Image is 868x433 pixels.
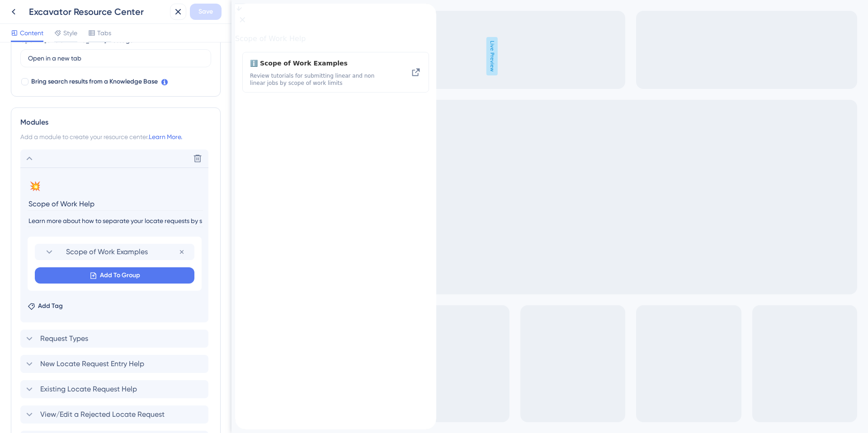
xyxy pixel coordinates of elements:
[66,247,179,257] span: Scope of Work Examples
[63,28,77,38] span: Style
[16,2,87,13] span: Excavator Resources
[100,270,140,281] span: Add To Group
[198,6,213,17] span: Save
[20,133,149,140] span: Add a module to create your resource center.
[35,244,194,260] div: Scope of Work Examples
[28,53,203,63] input: Open in a new tab
[35,267,194,284] button: Add To Group
[20,405,211,424] div: View/Edit a Rejected Locate Request
[40,359,144,369] span: New Locate Request Entry Help
[38,301,63,312] span: Add Tag
[20,117,211,128] div: Modules
[15,54,152,65] span: ℹ️ Scope of Work Examples
[40,384,137,395] span: Existing Locate Request Help
[190,4,222,20] button: Save
[255,37,266,75] span: Live Preview
[28,179,42,193] button: 💥
[40,409,165,420] span: View/Edit a Rejected Locate Request
[28,197,203,211] input: Header
[93,5,96,12] div: 3
[31,76,158,87] span: Bring search results from a Knowledge Base
[97,28,111,38] span: Tabs
[28,215,203,227] input: Description
[28,301,63,312] button: Add Tag
[149,133,182,140] a: Learn More.
[40,333,88,344] span: Request Types
[29,5,166,18] div: Excavator Resource Center
[15,54,152,83] div: Scope of Work Examples
[15,69,152,83] span: Review tutorials for submitting linear and non linear jobs by scope of work limits
[20,28,43,38] span: Content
